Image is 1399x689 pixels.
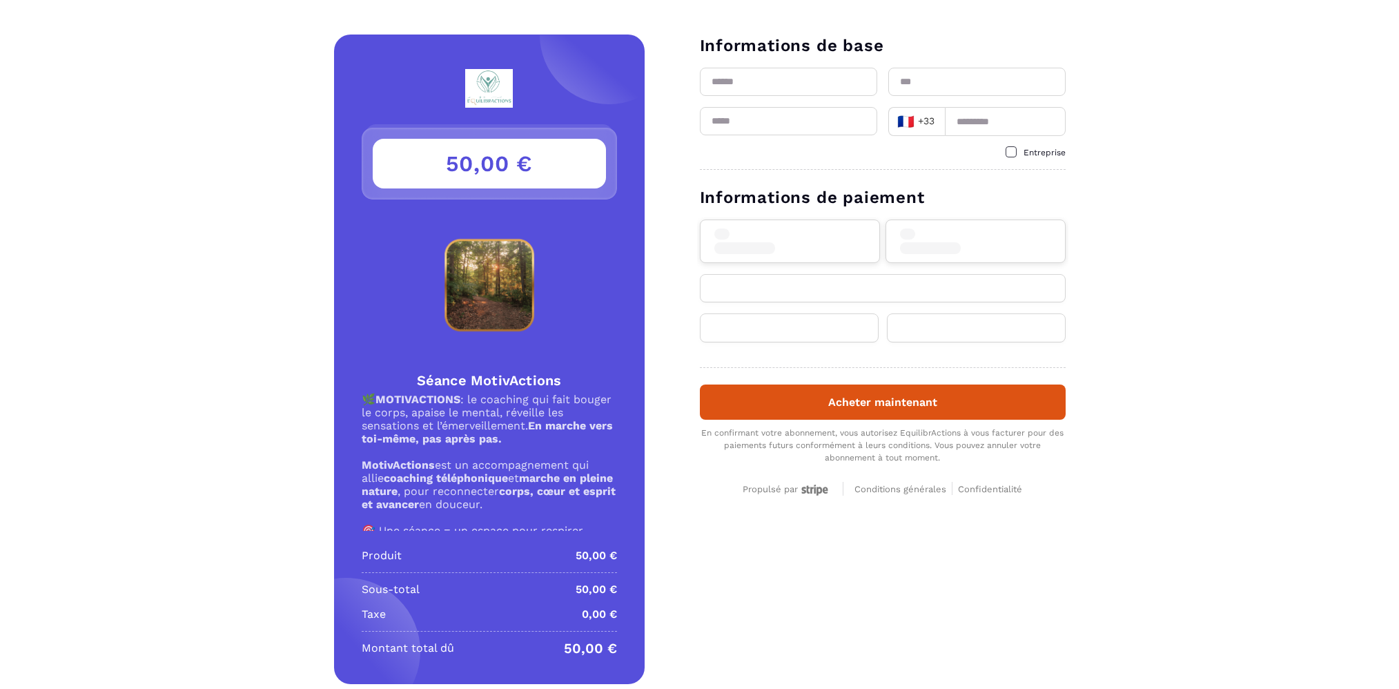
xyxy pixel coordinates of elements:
[938,111,940,132] input: Search for option
[854,484,946,494] span: Conditions générales
[362,419,613,445] strong: En marche vers toi-même, pas après pas.
[576,547,617,564] p: 50,00 €
[700,427,1066,464] div: En confirmant votre abonnement, vous autorisez EquilibrActions à vous facturer pour des paiements...
[897,112,935,131] span: +33
[958,482,1022,495] a: Confidentialité
[564,640,617,657] p: 50,00 €
[362,371,617,390] h4: Séance MotivActions
[362,524,617,563] p: 🎯 Une séance = un espace pour respirer, réfléchir, libérer les tensions et faire un pas de plus v...
[433,69,546,108] img: logo
[958,484,1022,494] span: Confidentialité
[373,139,606,188] h3: 50,00 €
[362,458,435,472] strong: MotivActions
[700,385,1066,420] button: Acheter maintenant
[362,216,617,354] img: Product Image
[384,472,508,485] strong: coaching téléphonique
[700,35,1066,57] h3: Informations de base
[362,485,616,511] strong: corps, cœur et esprit et avancer
[362,472,613,498] strong: marche en pleine nature
[362,458,617,511] p: est un accompagnement qui allie et , pour reconnecter en douceur.
[582,606,617,623] p: 0,00 €
[854,482,952,495] a: Conditions générales
[700,186,1066,208] h3: Informations de paiement
[888,107,945,136] div: Search for option
[743,482,832,495] a: Propulsé par
[576,581,617,598] p: 50,00 €
[375,393,460,406] strong: MOTIVACTIONS
[362,393,617,445] p: 🌿 : le coaching qui fait bouger le corps, apaise le mental, réveille les sensations et l’émerveil...
[743,484,832,496] div: Propulsé par
[362,547,402,564] p: Produit
[897,112,914,131] span: 🇫🇷
[1024,148,1066,157] span: Entreprise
